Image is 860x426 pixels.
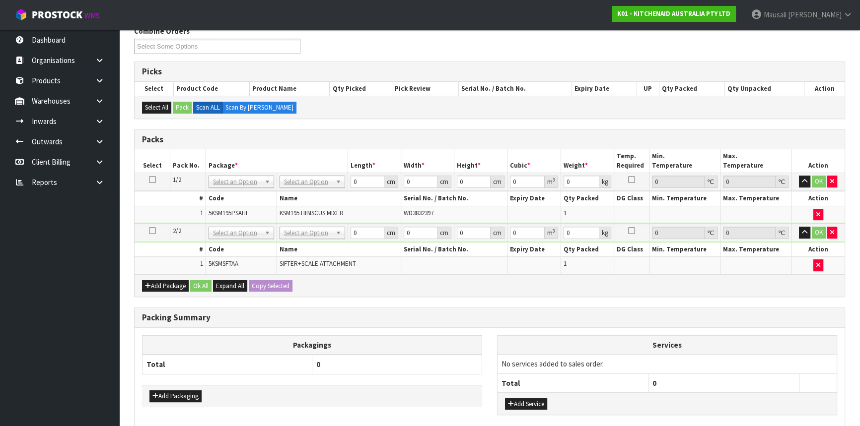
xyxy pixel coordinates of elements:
h3: Picks [142,67,837,76]
div: cm [491,176,504,188]
div: cm [384,227,398,239]
label: Scan By [PERSON_NAME] [222,102,296,114]
th: Product Name [250,82,330,96]
th: Pick Review [392,82,459,96]
span: KSM195 HIBISCUS MIXER [280,209,344,217]
th: Height [454,149,507,173]
th: Qty Unpacked [725,82,804,96]
th: Action [791,149,845,173]
th: Expiry Date [507,243,561,257]
th: Name [277,191,401,206]
span: 1 [200,209,203,217]
div: m [545,227,558,239]
span: WD3832397 [404,209,433,217]
th: Expiry Date [507,191,561,206]
button: Pack [173,102,192,114]
th: Action [804,82,845,96]
th: Length [348,149,401,173]
th: Name [277,243,401,257]
th: # [135,191,206,206]
span: 0 [316,360,320,369]
div: ℃ [776,227,788,239]
th: Packagings [143,335,482,355]
strong: K01 - KITCHENAID AUSTRALIA PTY LTD [617,9,730,18]
div: kg [599,227,611,239]
td: No services added to sales order. [498,355,837,373]
th: Package [206,149,348,173]
th: Qty Packed [659,82,724,96]
span: 2/2 [173,227,181,235]
th: Temp. Required [614,149,649,173]
small: WMS [84,11,100,20]
sup: 3 [553,177,555,183]
th: Expiry Date [572,82,637,96]
span: 1 [564,209,567,217]
th: Min. Temperature [649,191,720,206]
div: m [545,176,558,188]
span: Expand All [216,282,244,290]
button: Ok All [190,280,212,292]
button: Add Service [505,398,547,410]
div: ℃ [705,176,717,188]
th: Qty Packed [561,243,614,257]
th: Min. Temperature [649,243,720,257]
button: OK [812,176,826,187]
div: cm [437,227,451,239]
th: Services [498,336,837,355]
th: Qty Picked [330,82,392,96]
span: [PERSON_NAME] [788,10,842,19]
th: UP [637,82,659,96]
label: Scan ALL [193,102,223,114]
th: Action [791,191,845,206]
th: Serial No. / Batch No. [459,82,572,96]
label: Combine Orders [134,26,190,36]
span: 0 [652,378,656,388]
th: Product Code [173,82,249,96]
th: DG Class [614,243,649,257]
th: Code [206,191,277,206]
th: Pack No. [170,149,206,173]
h3: Packing Summary [142,313,837,322]
span: 1/2 [173,176,181,184]
th: Min. Temperature [649,149,720,173]
th: Serial No. / Batch No. [401,191,507,206]
th: Cubic [507,149,561,173]
button: Add Package [142,280,189,292]
div: ℃ [776,176,788,188]
span: ProStock [32,8,82,21]
button: Select All [142,102,171,114]
sup: 3 [553,228,555,234]
th: Qty Packed [561,191,614,206]
th: Action [791,243,845,257]
div: kg [599,176,611,188]
th: Width [401,149,454,173]
th: Max. Temperature [720,191,791,206]
span: 1 [564,259,567,268]
span: 1 [200,259,203,268]
span: Select an Option [213,176,261,188]
th: Weight [561,149,614,173]
img: cube-alt.png [15,8,27,21]
button: OK [812,227,826,239]
button: Expand All [213,280,247,292]
th: Code [206,243,277,257]
span: SIFTER+SCALE ATTACHMENT [280,259,356,268]
button: Copy Selected [249,280,292,292]
button: Add Packaging [149,390,202,402]
span: Select an Option [284,227,332,239]
th: Max. Temperature [720,149,791,173]
span: 5KSMSFTAA [209,259,238,268]
th: Serial No. / Batch No. [401,243,507,257]
div: cm [491,227,504,239]
span: Mausali [764,10,787,19]
span: 5KSM195PSAHI [209,209,247,217]
h3: Packs [142,135,837,144]
th: # [135,243,206,257]
a: K01 - KITCHENAID AUSTRALIA PTY LTD [612,6,736,22]
span: Select an Option [284,176,332,188]
th: DG Class [614,191,649,206]
div: cm [437,176,451,188]
th: Total [498,373,648,392]
div: cm [384,176,398,188]
th: Select [135,82,173,96]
